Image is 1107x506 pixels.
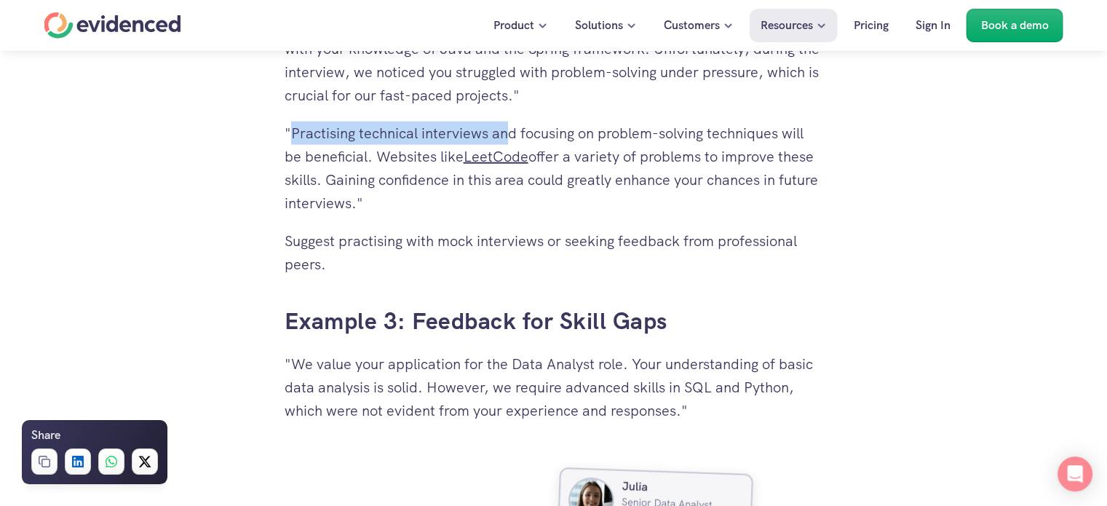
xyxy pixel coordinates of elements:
[967,9,1063,42] a: Book a demo
[285,229,823,276] p: Suggest practising with mock interviews or seeking feedback from professional peers.
[905,9,961,42] a: Sign In
[575,16,623,35] p: Solutions
[854,16,889,35] p: Pricing
[44,12,181,39] a: Home
[31,426,60,445] h6: Share
[664,16,720,35] p: Customers
[285,352,823,422] p: "We value your application for the Data Analyst role. Your understanding of basic data analysis i...
[464,147,528,166] a: LeetCode
[916,16,951,35] p: Sign In
[285,122,823,215] p: "Practising technical interviews and focusing on problem-solving techniques will be beneficial. W...
[761,16,813,35] p: Resources
[981,16,1049,35] p: Book a demo
[843,9,900,42] a: Pricing
[285,305,823,338] h3: Example 3: Feedback for Skill Gaps
[1058,456,1092,491] div: Open Intercom Messenger
[493,16,534,35] p: Product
